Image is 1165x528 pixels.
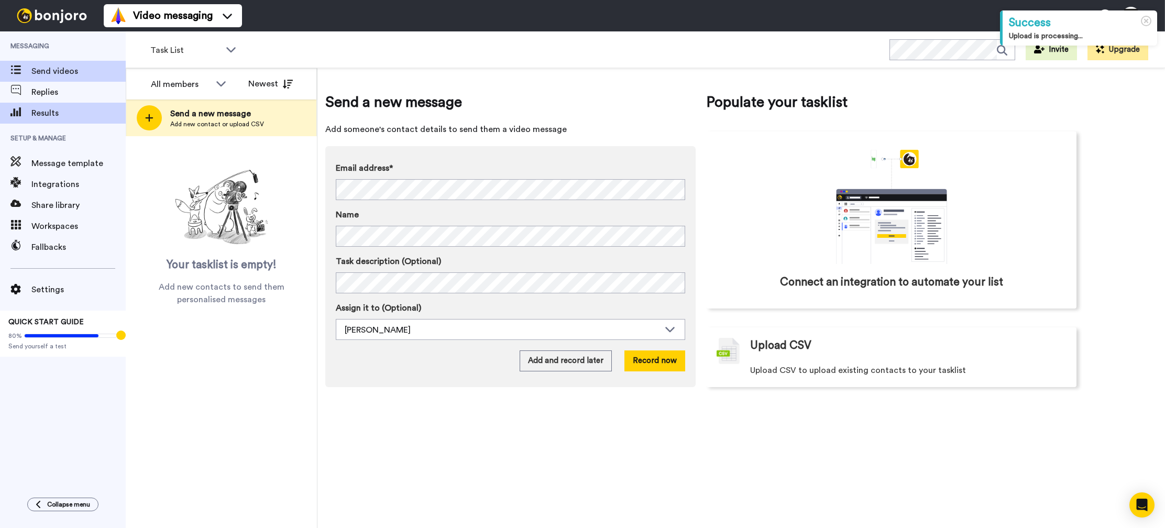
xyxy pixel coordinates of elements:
[133,8,213,23] span: Video messaging
[8,342,117,350] span: Send yourself a test
[27,498,98,511] button: Collapse menu
[167,257,277,273] span: Your tasklist is empty!
[31,65,126,78] span: Send videos
[150,44,221,57] span: Task List
[31,157,126,170] span: Message template
[8,318,84,326] span: QUICK START GUIDE
[141,281,301,306] span: Add new contacts to send them personalised messages
[169,166,274,249] img: ready-set-action.png
[170,120,264,128] span: Add new contact or upload CSV
[325,123,696,136] span: Add someone's contact details to send them a video message
[151,78,211,91] div: All members
[813,150,970,264] div: animation
[31,178,126,191] span: Integrations
[31,241,126,254] span: Fallbacks
[750,338,811,354] span: Upload CSV
[706,92,1076,113] span: Populate your tasklist
[520,350,612,371] button: Add and record later
[1009,15,1151,31] div: Success
[750,364,966,377] span: Upload CSV to upload existing contacts to your tasklist
[336,255,685,268] label: Task description (Optional)
[336,208,359,221] span: Name
[336,302,685,314] label: Assign it to (Optional)
[325,92,696,113] span: Send a new message
[240,73,301,94] button: Newest
[8,332,22,340] span: 80%
[47,500,90,509] span: Collapse menu
[116,331,126,340] div: Tooltip anchor
[345,324,660,336] div: [PERSON_NAME]
[31,199,126,212] span: Share library
[110,7,127,24] img: vm-color.svg
[1009,31,1151,41] div: Upload is processing...
[717,338,740,364] img: csv-grey.png
[1087,39,1148,60] button: Upgrade
[31,107,126,119] span: Results
[624,350,685,371] button: Record now
[780,274,1003,290] span: Connect an integration to automate your list
[31,86,126,98] span: Replies
[170,107,264,120] span: Send a new message
[13,8,91,23] img: bj-logo-header-white.svg
[336,162,685,174] label: Email address*
[31,220,126,233] span: Workspaces
[1026,39,1077,60] button: Invite
[31,283,126,296] span: Settings
[1129,492,1155,518] div: Open Intercom Messenger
